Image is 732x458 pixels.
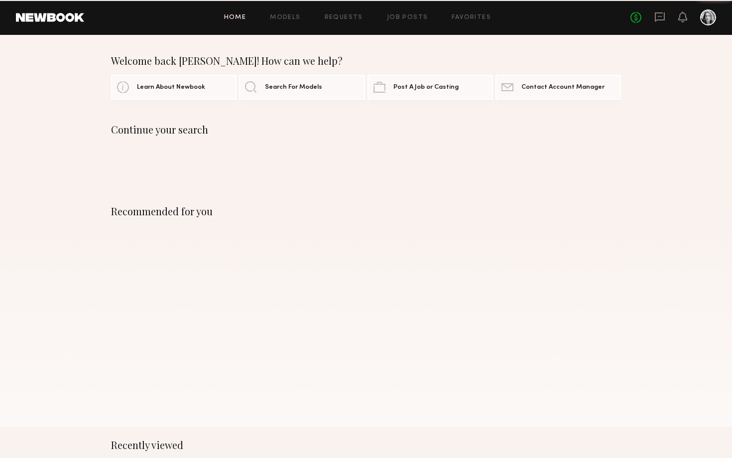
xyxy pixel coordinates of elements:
a: Home [224,14,246,21]
a: Favorites [452,14,491,21]
div: Welcome back [PERSON_NAME]! How can we help? [111,55,621,67]
div: Recommended for you [111,205,621,217]
a: Requests [325,14,363,21]
span: Post A Job or Casting [393,84,459,91]
a: Models [270,14,300,21]
a: Learn About Newbook [111,75,237,100]
span: Learn About Newbook [137,84,205,91]
a: Contact Account Manager [495,75,621,100]
div: Continue your search [111,124,621,136]
span: Contact Account Manager [521,84,605,91]
a: Job Posts [387,14,428,21]
span: Search For Models [265,84,322,91]
a: Search For Models [239,75,365,100]
a: Post A Job or Casting [367,75,493,100]
div: Recently viewed [111,439,621,451]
